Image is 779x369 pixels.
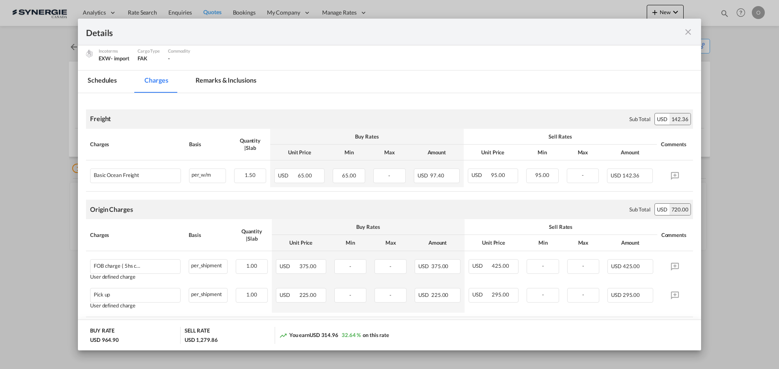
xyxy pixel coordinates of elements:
span: 32.64 % [342,332,361,338]
div: You earn on this rate [279,331,389,340]
div: per_shipment [189,288,227,299]
span: 375.00 [431,263,448,269]
div: Sell Rates [468,133,653,140]
span: - [389,263,392,269]
th: Min [329,145,369,160]
span: USD [471,172,490,178]
th: Amount [603,145,657,160]
div: Cargo Type [138,47,160,55]
th: Amount [410,145,464,160]
div: EXW [99,55,129,62]
th: Min [523,235,563,251]
span: - [582,172,584,178]
div: FOB charge ( 5hs code over 15eur per each) [94,263,142,269]
span: 425.00 [623,263,640,269]
span: 1.00 [246,262,257,269]
th: Max [370,235,411,251]
span: USD [280,263,298,269]
span: 225.00 [299,292,316,298]
th: Max [369,145,410,160]
span: 1.00 [246,291,257,298]
div: per_shipment [189,260,227,270]
span: 295.00 [623,292,640,298]
md-icon: icon-trending-up [279,331,287,339]
span: USD [611,292,622,298]
span: USD [278,172,297,179]
span: 1.50 [245,172,256,178]
th: Comments [657,219,693,251]
span: 97.40 [430,172,444,179]
div: Sub Total [629,206,650,213]
img: cargo.png [85,49,94,58]
span: 65.00 [298,172,312,179]
span: USD [280,292,298,298]
div: USD [655,204,669,215]
div: SELL RATE [185,327,210,336]
th: Unit Price [272,235,330,251]
span: - [582,291,584,298]
th: Unit Price [464,145,522,160]
div: 142.36 [669,113,691,125]
span: - [349,292,351,298]
span: - [389,292,392,298]
th: Comments [657,129,693,160]
md-tab-item: Schedules [78,70,127,93]
div: Sell Rates [469,223,653,230]
th: Unit Price [270,145,329,160]
div: Freight [90,114,111,123]
th: Min [330,235,370,251]
span: USD [472,291,491,298]
div: User defined charge [90,303,181,309]
div: Quantity | Slab [234,137,267,151]
th: Amount [603,235,657,251]
span: 225.00 [431,292,448,298]
div: Origin Charges [90,205,133,214]
span: 65.00 [342,172,356,179]
div: Charges [90,231,181,239]
th: Max [563,235,603,251]
div: User defined charge [90,274,181,280]
div: Commodity [168,47,190,55]
span: - [582,262,584,269]
span: USD [611,263,622,269]
div: - import [111,55,129,62]
span: USD [418,263,430,269]
md-dialog: Pickup Door ... [78,19,701,351]
div: Quantity | Slab [236,228,268,242]
span: USD [418,292,430,298]
span: - [168,55,170,62]
span: 295.00 [492,291,509,298]
div: 720.00 [669,204,691,215]
th: Unit Price [465,235,523,251]
th: Min [522,145,563,160]
div: Sub Total [629,115,650,123]
div: BUY RATE [90,327,114,336]
span: USD [472,262,491,269]
div: Buy Rates [276,223,461,230]
div: USD 964.90 [90,336,119,343]
div: Incoterms [99,47,129,55]
th: Amount [411,235,465,251]
span: 425.00 [492,262,509,269]
span: - [349,263,351,269]
span: 95.00 [491,172,505,178]
div: Basic Ocean Freight [94,172,139,178]
md-icon: icon-close fg-AAA8AD m-0 cursor [683,27,693,37]
div: USD [655,113,669,125]
div: FAK [138,55,160,62]
div: Details [86,27,632,37]
md-tab-item: Remarks & Inclusions [186,70,266,93]
th: Max [563,145,603,160]
md-pagination-wrapper: Use the left and right arrow keys to navigate between tabs [78,70,274,93]
span: - [542,291,544,298]
div: USD 1,279.86 [185,336,218,343]
div: Buy Rates [274,133,459,140]
div: Basis [189,141,226,148]
span: - [388,172,390,179]
div: Charges [90,141,181,148]
span: USD 314.96 [310,332,338,338]
div: per_w/m [189,169,226,179]
span: 95.00 [535,172,549,178]
span: USD [611,172,621,179]
span: 142.36 [622,172,639,179]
